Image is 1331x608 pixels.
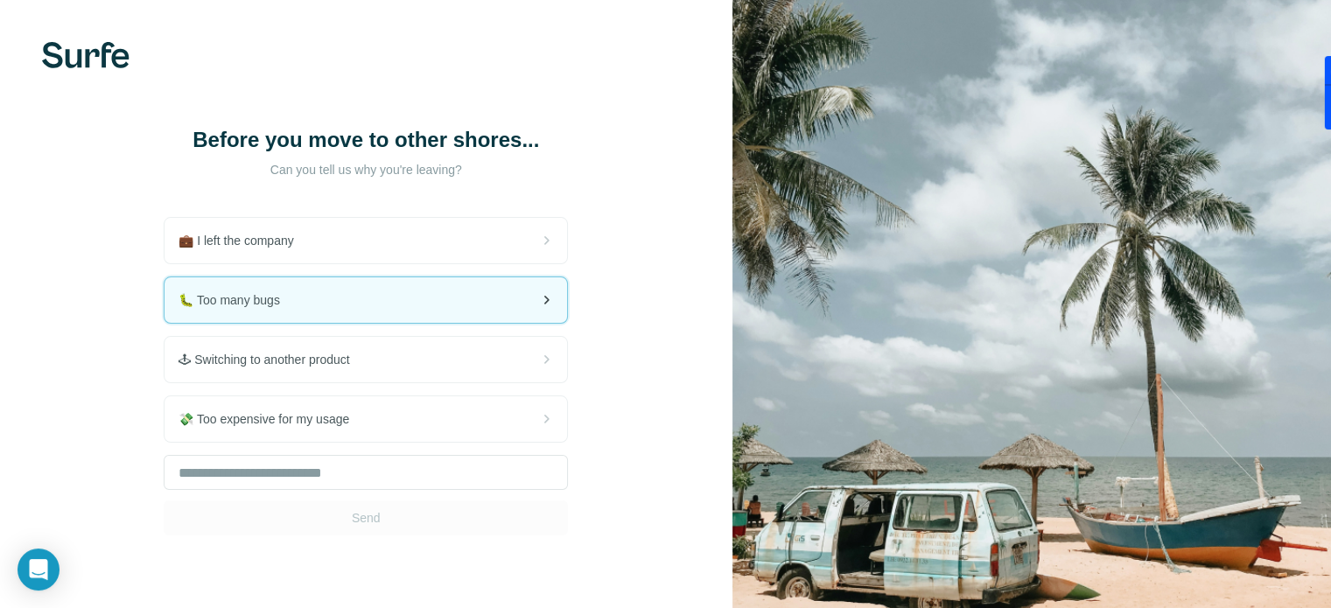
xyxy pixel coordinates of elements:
p: Can you tell us why you're leaving? [191,161,541,178]
h1: Before you move to other shores... [191,126,541,154]
span: 🐛 Too many bugs [179,291,294,309]
span: 🕹 Switching to another product [179,351,363,368]
span: 💼 I left the company [179,232,307,249]
div: Open Intercom Messenger [18,549,60,591]
span: 💸 Too expensive for my usage [179,410,363,428]
img: Surfe's logo [42,42,130,68]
